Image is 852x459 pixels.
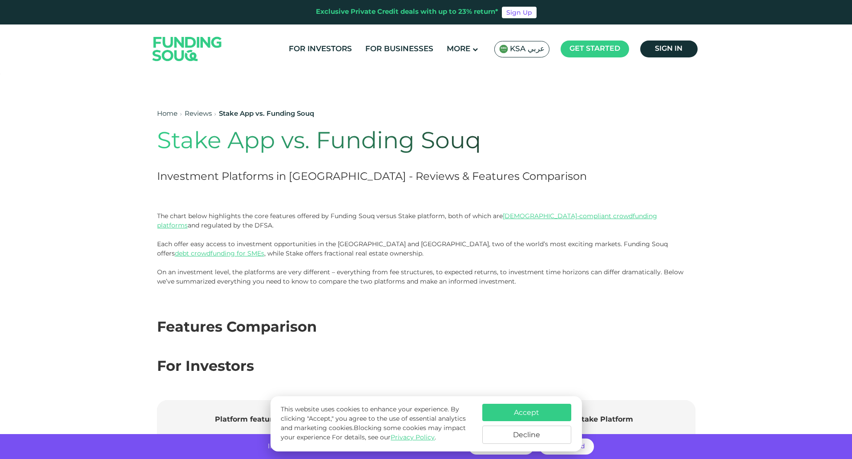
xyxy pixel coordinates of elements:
[577,415,633,423] span: Stake Platform
[268,443,436,450] span: Invest with no hidden fees and get returns of up to
[316,7,498,17] div: Exclusive Private Credit deals with up to 23% return*
[499,45,508,53] img: SA Flag
[502,7,537,18] a: Sign Up
[219,109,314,119] div: Stake App vs. Funding Souq
[482,426,571,444] button: Decline
[281,425,466,441] span: Blocking some cookies may impact your experience
[655,45,682,52] span: Sign in
[215,415,277,423] span: Platform feature
[157,357,695,378] div: For Investors
[447,45,470,53] span: More
[569,45,620,52] span: Get started
[363,42,436,57] a: For Businesses
[157,211,695,258] p: The chart below highlights the core features offered by Funding Souq versus Stake platform, both ...
[332,435,436,441] span: For details, see our .
[482,404,571,421] button: Accept
[281,405,473,443] p: This website uses cookies to enhance your experience. By clicking "Accept," you agree to the use ...
[510,44,545,54] span: KSA عربي
[157,169,588,185] h2: Investment Platforms in [GEOGRAPHIC_DATA] - Reviews & Features Comparison
[144,26,231,71] img: Logo
[157,128,588,156] h1: Stake App vs. Funding Souq
[640,41,698,57] a: Sign in
[391,435,435,441] a: Privacy Policy
[287,42,354,57] a: For Investors
[185,111,212,117] a: Reviews
[175,249,264,257] a: debt crowdfunding for SMEs
[157,321,317,335] span: Features Comparison
[157,268,695,286] p: On an investment level, the platforms are very different – everything from fee structures, to exp...
[157,111,178,117] a: Home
